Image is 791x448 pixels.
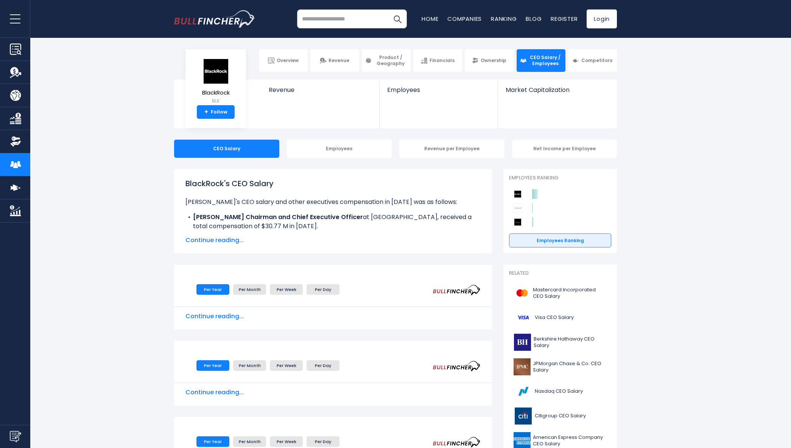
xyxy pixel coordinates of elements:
[535,314,574,321] span: Visa CEO Salary
[233,284,266,295] li: Per Month
[287,140,392,158] div: Employees
[307,284,339,295] li: Per Day
[513,203,523,213] img: Apollo Global Management competitors logo
[587,9,617,28] a: Login
[387,86,490,93] span: Employees
[506,86,609,93] span: Market Capitalization
[509,332,611,353] a: Berkshire Hathaway CEO Salary
[329,58,349,64] span: Revenue
[202,98,230,104] small: BLK
[270,284,303,295] li: Per Week
[512,140,617,158] div: Net Income per Employee
[517,49,565,72] a: CEO Salary / Employees
[174,10,255,28] a: Go to homepage
[261,79,380,106] a: Revenue
[174,10,255,28] img: bullfincher logo
[202,90,230,96] span: BlackRock
[509,175,611,181] p: Employees Ranking
[362,49,411,72] a: Product / Geography
[509,381,611,402] a: Nasdaq CEO Salary
[509,283,611,303] a: Mastercard Incorporated CEO Salary
[185,178,481,189] h1: BlackRock's CEO Salary
[185,213,481,231] li: at [GEOGRAPHIC_DATA], received a total compensation of $30.77 M in [DATE].
[491,15,517,23] a: Ranking
[269,86,372,93] span: Revenue
[174,140,279,158] div: CEO Salary
[374,54,407,66] span: Product / Geography
[307,360,339,371] li: Per Day
[204,109,208,115] strong: +
[196,284,229,295] li: Per Year
[514,309,533,326] img: V logo
[196,436,229,447] li: Per Year
[514,285,531,302] img: MA logo
[514,358,531,375] img: JPM logo
[526,15,542,23] a: Blog
[277,58,299,64] span: Overview
[514,383,533,400] img: NDAQ logo
[233,436,266,447] li: Per Month
[513,217,523,227] img: Blackstone competitors logo
[535,413,586,419] span: Citigroup CEO Salary
[465,49,514,72] a: Ownership
[513,189,523,199] img: BlackRock competitors logo
[380,79,497,106] a: Employees
[535,388,583,395] span: Nasdaq CEO Salary
[509,307,611,328] a: Visa CEO Salary
[202,58,230,106] a: BlackRock BLK
[399,140,504,158] div: Revenue per Employee
[447,15,482,23] a: Companies
[514,334,531,351] img: BRK-B logo
[259,49,308,72] a: Overview
[233,360,266,371] li: Per Month
[10,136,21,147] img: Ownership
[481,58,506,64] span: Ownership
[388,9,407,28] button: Search
[581,58,612,64] span: Competitors
[534,336,607,349] span: Berkshire Hathaway CEO Salary
[498,79,616,106] a: Market Capitalization
[422,15,438,23] a: Home
[509,270,611,277] p: Related
[514,408,533,425] img: C logo
[307,436,339,447] li: Per Day
[509,406,611,426] a: Citigroup CEO Salary
[509,233,611,248] a: Employees Ranking
[509,356,611,377] a: JPMorgan Chase & Co. CEO Salary
[533,434,607,447] span: American Express Company CEO Salary
[185,388,481,397] span: Continue reading...
[185,236,481,245] span: Continue reading...
[196,360,229,371] li: Per Year
[185,198,481,207] p: [PERSON_NAME]'s CEO salary and other executives compensation in [DATE] was as follows:
[185,312,481,321] span: Continue reading...
[529,54,562,66] span: CEO Salary / Employees
[533,287,607,300] span: Mastercard Incorporated CEO Salary
[568,49,617,72] a: Competitors
[413,49,462,72] a: Financials
[197,105,235,119] a: +Follow
[551,15,578,23] a: Register
[310,49,359,72] a: Revenue
[270,436,303,447] li: Per Week
[270,360,303,371] li: Per Week
[430,58,455,64] span: Financials
[533,361,607,373] span: JPMorgan Chase & Co. CEO Salary
[193,213,363,221] b: [PERSON_NAME] Chairman and Chief Executive Officer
